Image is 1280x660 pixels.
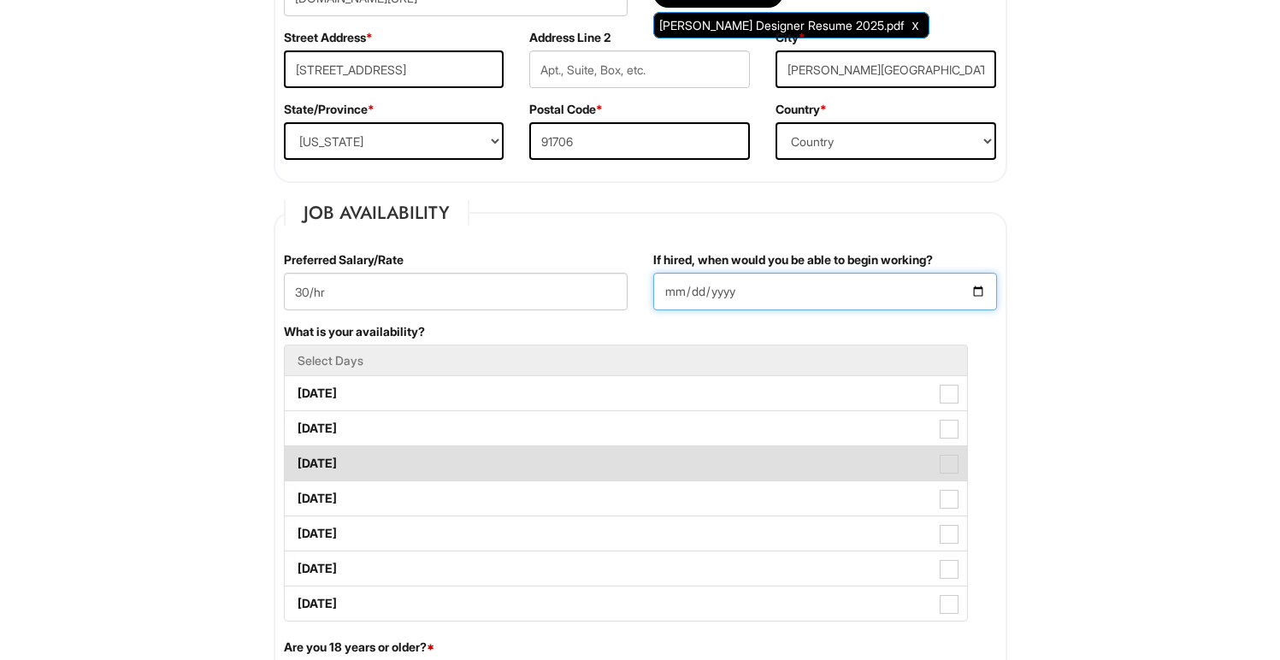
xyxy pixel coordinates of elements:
input: Postal Code [529,122,750,160]
span: [PERSON_NAME] Designer Resume 2025.pdf [659,18,904,32]
legend: Job Availability [284,200,469,226]
label: Are you 18 years or older? [284,639,434,656]
label: [DATE] [285,376,967,410]
label: City [776,29,805,46]
label: [DATE] [285,516,967,551]
label: State/Province [284,101,375,118]
a: Clear Uploaded File [908,14,923,37]
input: Street Address [284,50,504,88]
label: [DATE] [285,446,967,480]
label: Preferred Salary/Rate [284,251,404,268]
label: If hired, when would you be able to begin working? [653,251,933,268]
select: Country [776,122,996,160]
label: What is your availability? [284,323,425,340]
label: [DATE] [285,551,967,586]
label: [DATE] [285,586,967,621]
label: Street Address [284,29,373,46]
select: State/Province [284,122,504,160]
h5: Select Days [298,354,954,367]
label: [DATE] [285,481,967,516]
label: Country [776,101,827,118]
input: Preferred Salary/Rate [284,273,628,310]
input: Apt., Suite, Box, etc. [529,50,750,88]
label: Address Line 2 [529,29,611,46]
label: Postal Code [529,101,603,118]
input: City [776,50,996,88]
label: [DATE] [285,411,967,445]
